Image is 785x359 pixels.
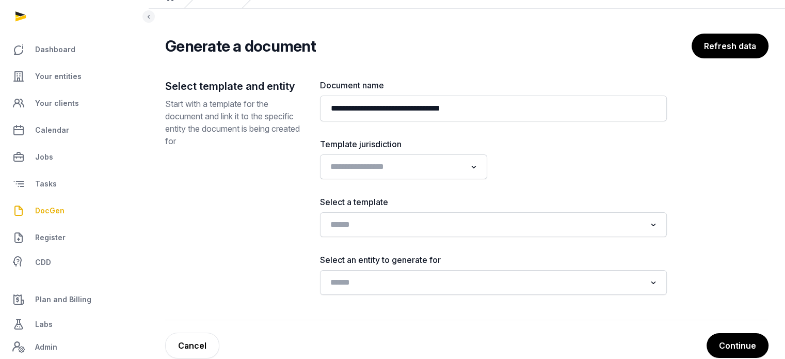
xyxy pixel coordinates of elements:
input: Search for option [326,217,646,232]
a: Labs [8,312,140,337]
span: Admin [35,341,57,353]
a: Your entities [8,64,140,89]
p: Start with a template for the document and link it to the specific entity the document is being c... [165,98,303,147]
div: Search for option [325,215,662,234]
a: Register [8,225,140,250]
a: Jobs [8,145,140,169]
input: Search for option [326,275,646,290]
h2: Generate a document [165,37,316,55]
button: Refresh data [692,34,768,58]
span: Your clients [35,97,79,110]
span: Calendar [35,124,69,136]
span: Plan and Billing [35,293,91,306]
input: Search for option [326,160,466,174]
span: Labs [35,318,53,331]
label: Document name [320,79,667,91]
a: Your clients [8,91,140,116]
a: CDD [8,252,140,273]
a: Tasks [8,171,140,196]
a: Calendar [8,118,140,143]
label: Select an entity to generate for [320,254,667,266]
a: Plan and Billing [8,287,140,312]
span: CDD [35,256,51,269]
span: Register [35,231,66,244]
div: Search for option [325,273,662,292]
span: Tasks [35,178,57,190]
a: DocGen [8,198,140,223]
span: Your entities [35,70,82,83]
h2: Select template and entity [165,79,303,93]
span: Jobs [35,151,53,163]
a: Cancel [165,333,219,358]
button: Continue [707,333,768,358]
span: DocGen [35,205,65,217]
label: Select a template [320,196,667,208]
span: Dashboard [35,43,75,56]
div: Search for option [325,158,482,176]
a: Dashboard [8,37,140,62]
label: Template jurisdiction [320,138,487,150]
a: Admin [8,337,140,357]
